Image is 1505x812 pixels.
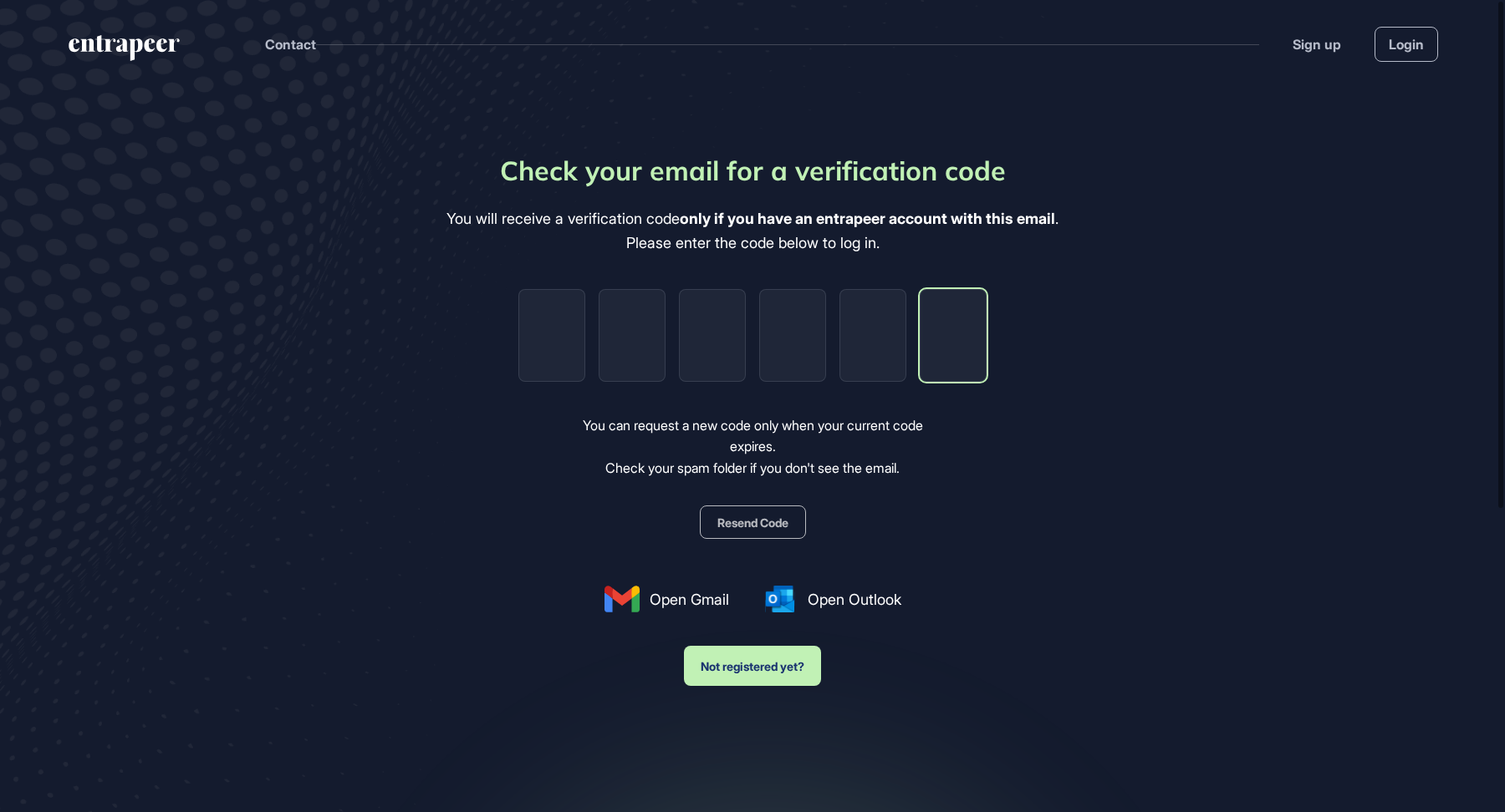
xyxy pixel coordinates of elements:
a: Open Outlook [763,586,901,612]
a: Sign up [1293,34,1341,54]
a: Not registered yet? [684,629,821,686]
button: Contact [265,33,316,55]
span: Open Gmail [650,588,729,611]
a: Open Gmail [605,586,729,612]
span: Open Outlook [808,588,901,611]
a: Login [1375,27,1438,62]
b: only if you have an entrapeer account with this email [680,210,1055,227]
div: Check your email for a verification code [500,150,1006,190]
div: You will receive a verification code . Please enter the code below to log in. [446,207,1059,256]
div: You can request a new code only when your current code expires. Check your spam folder if you don... [559,415,946,480]
button: Resend Code [700,505,806,539]
button: Not registered yet? [684,646,821,686]
a: entrapeer-logo [67,35,181,67]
